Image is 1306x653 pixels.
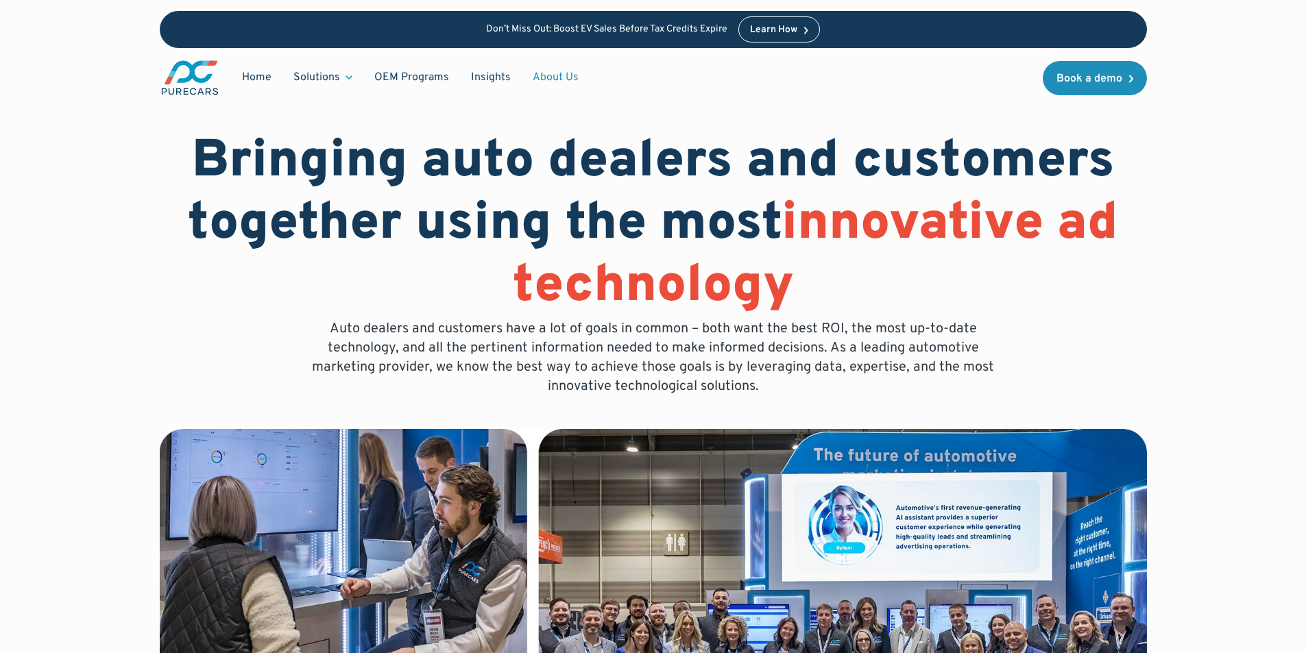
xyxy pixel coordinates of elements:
div: Solutions [293,70,340,85]
span: innovative ad technology [513,192,1119,320]
div: Book a demo [1056,73,1122,84]
a: Home [231,64,282,90]
img: purecars logo [160,59,220,97]
a: Learn How [738,16,820,42]
h1: Bringing auto dealers and customers together using the most [160,132,1147,319]
p: Auto dealers and customers have a lot of goals in common – both want the best ROI, the most up-to... [302,319,1004,396]
a: Book a demo [1043,61,1147,95]
a: Insights [460,64,522,90]
a: About Us [522,64,590,90]
p: Don’t Miss Out: Boost EV Sales Before Tax Credits Expire [486,24,727,36]
div: Learn How [750,25,797,35]
a: main [160,59,220,97]
a: OEM Programs [363,64,460,90]
div: Solutions [282,64,363,90]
